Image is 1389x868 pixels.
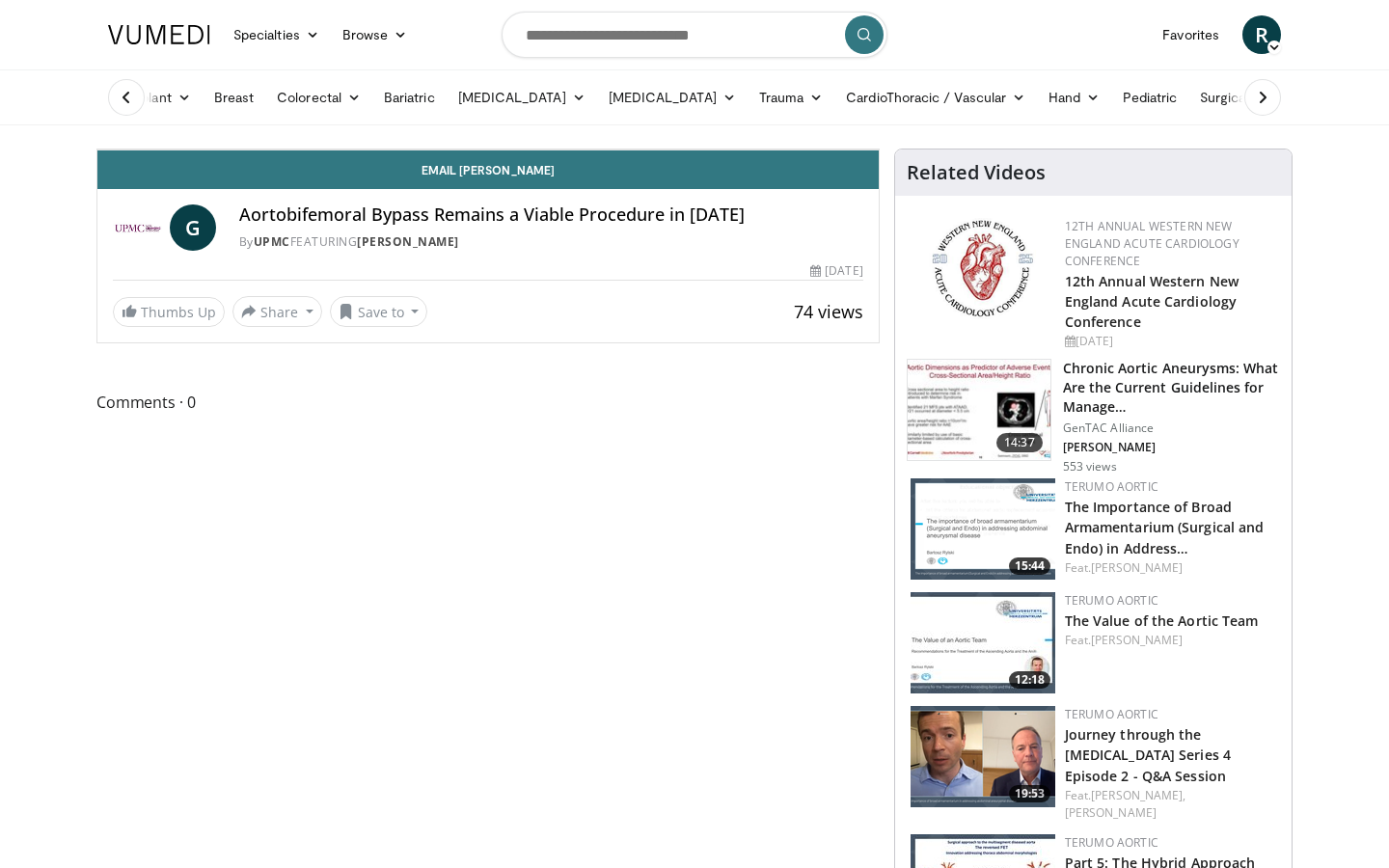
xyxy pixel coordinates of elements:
button: Share [232,296,322,327]
p: GenTAC Alliance [1063,420,1280,436]
a: Surgical Oncology [1188,78,1344,117]
a: Breast [203,78,265,117]
a: Specialties [222,15,331,54]
span: 19:53 [1009,785,1050,802]
a: Terumo Aortic [1065,478,1158,495]
h4: Aortobifemoral Bypass Remains a Viable Procedure in [DATE] [239,204,863,226]
a: Journey through the [MEDICAL_DATA] Series 4 Episode 2 - Q&A Session [1065,725,1231,784]
a: Terumo Aortic [1065,592,1158,609]
a: [PERSON_NAME] [357,233,459,250]
a: Bariatric [372,78,447,117]
div: [DATE] [1065,333,1276,350]
button: Save to [330,296,428,327]
a: CardioThoracic / Vascular [834,78,1037,117]
a: 12th Annual Western New England Acute Cardiology Conference [1065,272,1239,331]
h3: Chronic Aortic Aneurysms: What Are the Current Guidelines for Manage… [1063,359,1280,417]
a: [MEDICAL_DATA] [597,78,748,117]
img: 2c4468e2-298d-4c12-b84e-c79871de092d.150x105_q85_crop-smart_upscale.jpg [908,360,1050,460]
a: 19:53 [911,706,1055,807]
a: G [170,204,216,251]
a: UPMC [254,233,290,250]
a: Thumbs Up [113,297,225,327]
span: 14:37 [996,433,1043,452]
h4: Related Videos [907,161,1046,184]
a: R [1242,15,1281,54]
a: Colorectal [265,78,372,117]
a: The Value of the Aortic Team [1065,611,1259,630]
a: [PERSON_NAME] [1065,804,1157,821]
a: Email [PERSON_NAME] [97,150,879,189]
img: 5638ba86-045b-4d2e-96de-bf1d15e3a404.150x105_q85_crop-smart_upscale.jpg [911,592,1055,693]
a: Trauma [748,78,835,117]
img: VuMedi Logo [108,25,210,44]
div: Feat. [1065,787,1276,822]
a: 15:44 [911,478,1055,580]
img: 2f1d883b-8675-4225-ad9e-c91cb3778519.png.150x105_q85_crop-smart_upscale.png [911,706,1055,807]
a: 12th Annual Western New England Acute Cardiology Conference [1065,218,1239,269]
video-js: Video Player [97,149,879,150]
div: Feat. [1065,632,1276,649]
div: By FEATURING [239,233,863,251]
a: [PERSON_NAME] [1091,559,1183,576]
img: UPMC [113,204,162,251]
a: 14:37 Chronic Aortic Aneurysms: What Are the Current Guidelines for Manage… GenTAC Alliance [PERS... [907,359,1280,475]
div: [DATE] [810,262,862,280]
a: Terumo Aortic [1065,834,1158,851]
a: [PERSON_NAME], [1091,787,1185,803]
a: Terumo Aortic [1065,706,1158,722]
a: Browse [331,15,420,54]
span: 12:18 [1009,671,1050,689]
p: [PERSON_NAME] [1063,440,1280,455]
a: Hand [1037,78,1111,117]
a: Pediatric [1111,78,1188,117]
input: Search topics, interventions [502,12,887,58]
a: 12:18 [911,592,1055,693]
a: The Importance of Broad Armamentarium (Surgical and Endo) in Address… [1065,498,1265,556]
span: Comments 0 [96,390,880,415]
span: 15:44 [1009,557,1050,575]
a: [PERSON_NAME] [1091,632,1183,648]
span: 74 views [794,300,863,323]
a: [MEDICAL_DATA] [447,78,597,117]
p: 553 views [1063,459,1117,475]
img: 5114f84b-bd45-45a3-920e-f3d5b5878de6.png.150x105_q85_crop-smart_upscale.png [911,478,1055,580]
div: Feat. [1065,559,1276,577]
a: Favorites [1151,15,1231,54]
img: 0954f259-7907-4053-a817-32a96463ecc8.png.150x105_q85_autocrop_double_scale_upscale_version-0.2.png [929,218,1036,319]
